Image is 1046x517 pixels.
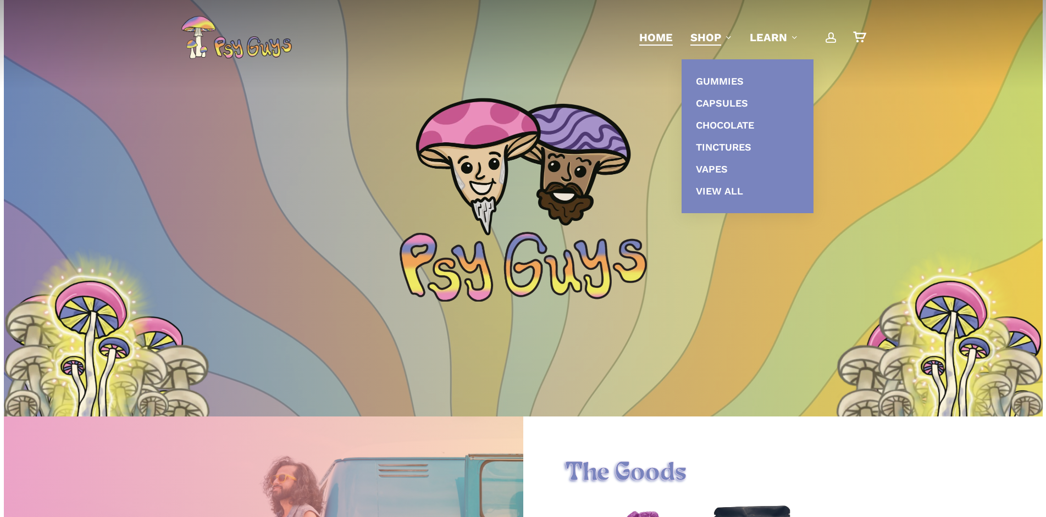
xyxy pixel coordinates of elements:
[693,114,803,136] a: Chocolate
[4,257,169,427] img: Illustration of a cluster of tall mushrooms with light caps and dark gills, viewed from below.
[413,84,633,248] img: PsyGuys Heads Logo
[693,92,803,114] a: Capsules
[750,31,787,44] span: Learn
[565,458,1001,489] h1: The Goods
[836,301,1001,471] img: Illustration of a cluster of tall mushrooms with light caps and dark gills, viewed from below.
[696,119,754,131] span: Chocolate
[693,136,803,158] a: Tinctures
[693,70,803,92] a: Gummies
[884,247,1022,444] img: Colorful psychedelic mushrooms with pink, blue, and yellow patterns on a glowing yellow background.
[181,15,292,59] img: PsyGuys
[690,30,732,45] a: Shop
[696,97,748,109] span: Capsules
[696,141,751,153] span: Tinctures
[878,257,1043,427] img: Illustration of a cluster of tall mushrooms with light caps and dark gills, viewed from below.
[696,75,744,87] span: Gummies
[400,232,647,302] img: Psychedelic PsyGuys Text Logo
[693,158,803,180] a: Vapes
[690,31,721,44] span: Shop
[693,180,803,202] a: View All
[639,30,673,45] a: Home
[639,31,673,44] span: Home
[696,163,728,175] span: Vapes
[24,247,162,444] img: Colorful psychedelic mushrooms with pink, blue, and yellow patterns on a glowing yellow background.
[696,185,743,197] span: View All
[750,30,798,45] a: Learn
